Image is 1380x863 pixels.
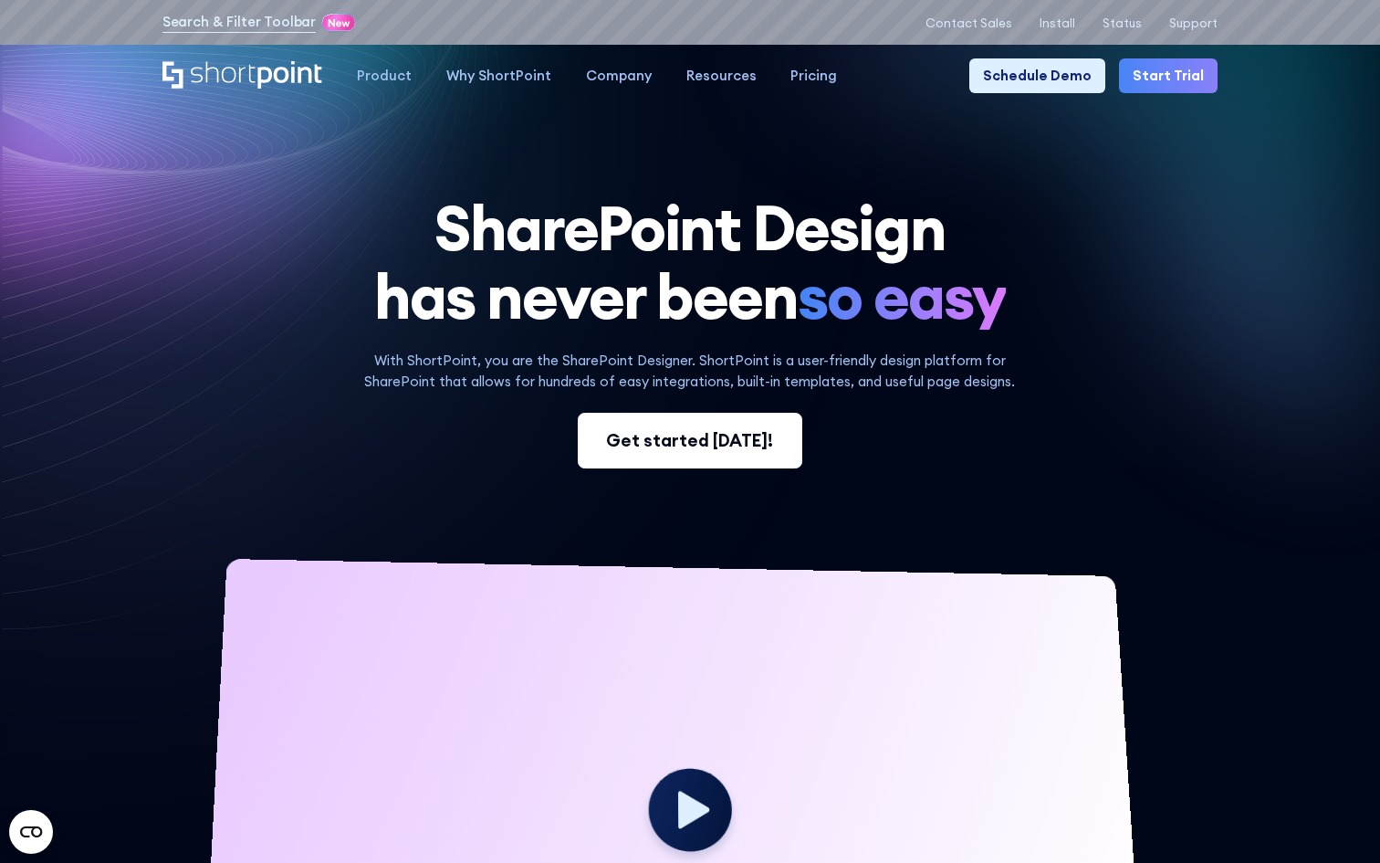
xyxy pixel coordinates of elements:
[686,66,757,87] div: Resources
[569,58,669,93] a: Company
[969,58,1105,93] a: Schedule Demo
[357,66,412,87] div: Product
[773,58,854,93] a: Pricing
[1289,775,1380,863] iframe: Chat Widget
[1040,16,1075,30] a: Install
[790,66,837,87] div: Pricing
[586,66,652,87] div: Company
[162,194,1218,331] h1: SharePoint Design has never been
[162,61,323,90] a: Home
[669,58,774,93] a: Resources
[798,262,1006,331] span: so easy
[429,58,569,93] a: Why ShortPoint
[1119,58,1218,93] a: Start Trial
[9,810,53,854] button: Open CMP widget
[578,413,801,468] a: Get started [DATE]!
[1169,16,1218,30] a: Support
[446,66,551,87] div: Why ShortPoint
[162,12,317,33] a: Search & Filter Toolbar
[1103,16,1142,30] a: Status
[606,427,773,453] div: Get started [DATE]!
[925,16,1012,30] a: Contact Sales
[340,58,429,93] a: Product
[340,351,1039,392] p: With ShortPoint, you are the SharePoint Designer. ShortPoint is a user-friendly design platform f...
